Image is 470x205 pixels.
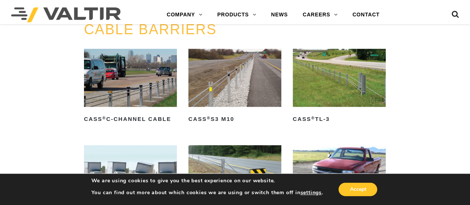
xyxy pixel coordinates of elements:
[11,7,121,22] img: Valtir
[293,113,386,125] h2: CASS TL-3
[293,49,386,125] a: CASS®TL-3
[91,189,323,196] p: You can find out more about which cookies we are using or switch them off in .
[91,177,323,184] p: We are using cookies to give you the best experience on our website.
[338,183,377,196] button: Accept
[84,22,217,37] a: CABLE BARRIERS
[84,49,177,125] a: CASS®C-Channel Cable
[263,7,295,22] a: NEWS
[188,49,281,125] a: CASS®S3 M10
[345,7,387,22] a: CONTACT
[295,7,345,22] a: CAREERS
[103,116,106,120] sup: ®
[188,113,281,125] h2: CASS S3 M10
[311,116,315,120] sup: ®
[159,7,210,22] a: COMPANY
[84,113,177,125] h2: CASS C-Channel Cable
[207,116,211,120] sup: ®
[300,189,321,196] button: settings
[210,7,264,22] a: PRODUCTS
